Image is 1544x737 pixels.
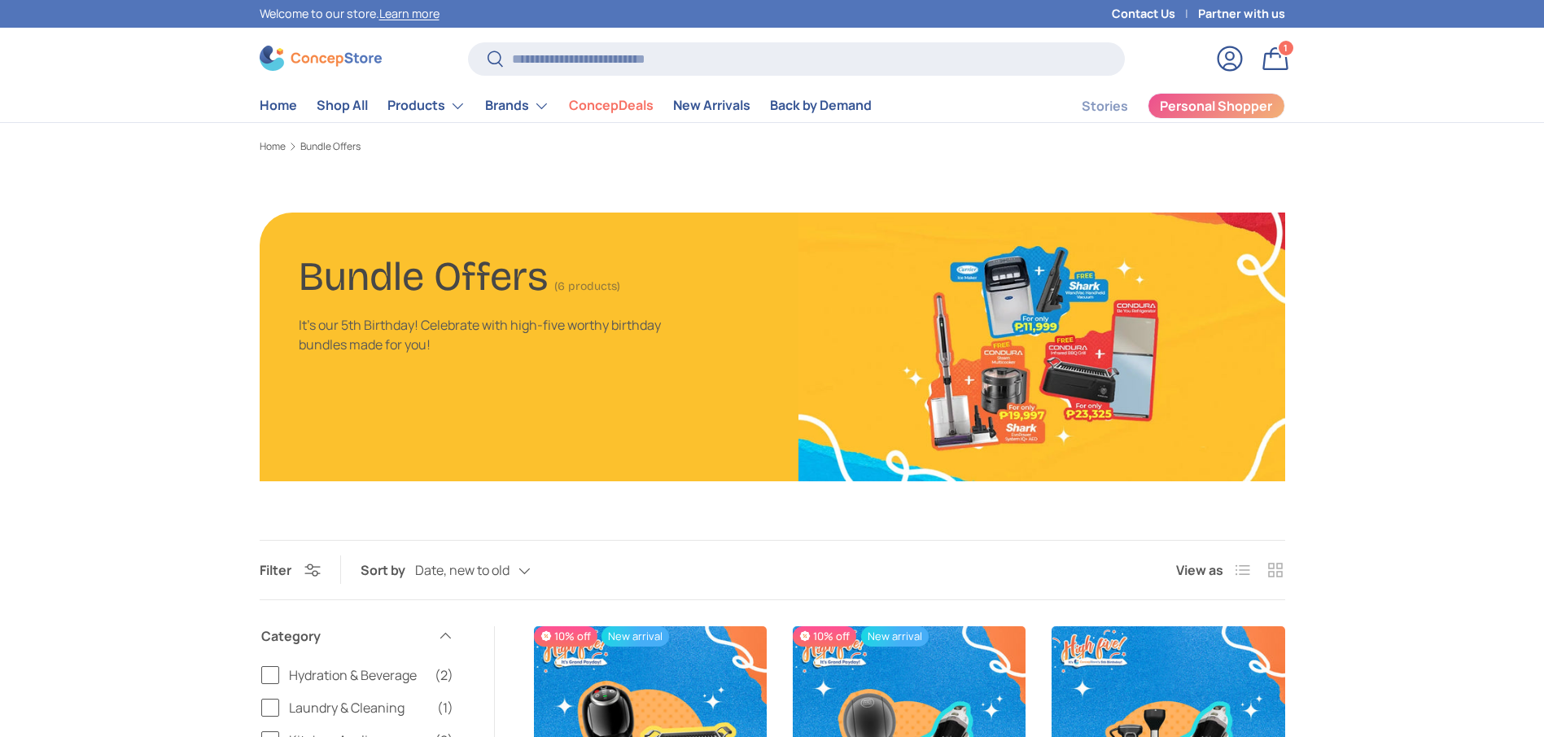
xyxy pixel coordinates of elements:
span: View as [1176,560,1223,580]
a: Brands [485,90,549,122]
span: New arrival [861,626,929,647]
span: Hydration & Beverage [289,665,425,685]
button: Filter [260,561,321,579]
nav: Primary [260,90,872,122]
span: 1 [1284,42,1288,54]
summary: Products [378,90,475,122]
span: Laundry & Cleaning [289,698,427,717]
a: New Arrivals [673,90,750,121]
a: Contact Us [1112,5,1198,23]
a: Products [387,90,466,122]
a: ConcepDeals [569,90,654,121]
a: Back by Demand [770,90,872,121]
span: (6 products) [554,279,620,293]
a: Partner with us [1198,5,1285,23]
span: Filter [260,561,291,579]
span: New arrival [601,626,669,647]
nav: Breadcrumbs [260,139,1285,154]
span: 10% off [793,626,856,647]
label: Sort by [361,560,415,580]
a: Bundle Offers [300,142,361,151]
summary: Brands [475,90,559,122]
h1: Bundle Offers [299,246,548,301]
a: Shop All [317,90,368,121]
p: Welcome to our store. [260,5,440,23]
span: Personal Shopper [1160,99,1272,112]
a: Home [260,142,286,151]
span: (2) [435,665,453,685]
span: Category [261,626,427,646]
a: Learn more [379,6,440,21]
a: Home [260,90,297,121]
a: Stories [1082,90,1128,122]
p: It's our 5th Birthday! Celebrate with high-five worthy birthday bundles made for you! [299,315,707,354]
span: (1) [437,698,453,717]
summary: Category [261,607,453,665]
a: Personal Shopper [1148,93,1285,119]
nav: Secondary [1043,90,1285,122]
img: Bundle Offers [798,213,1285,481]
span: 10% off [534,626,597,647]
img: ConcepStore [260,46,382,71]
span: Date, new to old [415,563,510,578]
button: Date, new to old [415,556,563,585]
